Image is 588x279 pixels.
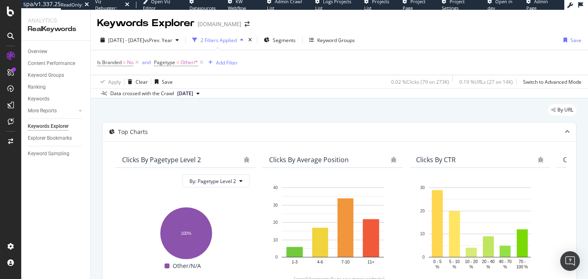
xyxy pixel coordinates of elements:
text: 40 [273,185,278,190]
text: 10 [273,238,278,242]
span: Datasources [189,5,216,11]
div: arrow-right-arrow-left [245,21,249,27]
div: A chart. [122,203,249,261]
text: 30 [273,203,278,208]
div: and [142,59,151,66]
button: 2 Filters Applied [189,33,247,47]
span: vs Prev. Year [144,37,172,44]
button: Apply [97,75,121,88]
span: Is Branded [97,59,122,66]
div: Clicks By Average Position [269,156,349,164]
text: 20 [420,209,425,213]
a: Keyword Groups [28,71,85,80]
button: Keyword Groups [306,33,358,47]
div: Ranking [28,83,46,92]
button: [DATE] - [DATE]vsPrev. Year [97,33,182,47]
div: bug [244,157,249,163]
a: Ranking [28,83,85,92]
text: 1-3 [292,260,298,264]
a: Explorer Bookmarks [28,134,85,143]
div: Clear [136,78,148,85]
text: 30 [420,185,425,190]
text: 40 - 70 [499,259,512,264]
button: [DATE] [174,89,203,98]
text: 10 [420,232,425,237]
div: Add Filter [216,59,238,66]
span: Pagetype [154,59,175,66]
div: bug [391,157,396,163]
span: = [123,59,126,66]
span: Other/* [180,57,198,68]
button: By: Pagetype Level 2 [183,174,249,187]
span: Segments [273,37,296,44]
text: % [436,265,439,269]
div: Overview [28,47,47,56]
text: 0 [275,255,278,259]
div: Keywords [28,95,49,103]
div: Apply [108,78,121,85]
div: More Reports [28,107,57,115]
text: 100% [181,231,192,236]
button: Switch to Advanced Mode [520,75,581,88]
button: Save [151,75,173,88]
div: Keywords Explorer [97,16,194,30]
text: % [503,265,507,269]
span: By URL [557,107,573,112]
a: Overview [28,47,85,56]
div: Save [162,78,173,85]
div: Save [570,37,581,44]
text: 70 - [519,259,526,264]
div: Explorer Bookmarks [28,134,72,143]
span: = [176,59,179,66]
div: 0.02 % Clicks ( 79 on 273K ) [391,78,449,85]
text: 0 [422,255,425,259]
text: 0 - 5 [433,259,441,264]
div: 2 Filters Applied [200,37,237,44]
div: Clicks By Pagetype Level 2 [122,156,201,164]
a: Keyword Sampling [28,150,85,158]
a: Keywords [28,95,85,103]
text: 20 [273,220,278,225]
text: 11+ [367,260,374,264]
span: 2025 Sep. 6th [177,90,193,97]
div: Content Performance [28,59,75,68]
text: 10 - 20 [465,259,478,264]
div: Keyword Groups [317,37,355,44]
text: 100 % [517,265,528,269]
a: Content Performance [28,59,85,68]
button: Add Filter [205,58,238,67]
div: 0.19 % URLs ( 27 on 14K ) [459,78,513,85]
svg: A chart. [416,183,543,271]
a: More Reports [28,107,76,115]
button: Segments [261,33,299,47]
div: Clicks By CTR [416,156,456,164]
div: Open Intercom Messenger [560,251,580,271]
div: ReadOnly: [61,2,83,8]
button: Clear [125,75,148,88]
text: % [452,265,456,269]
div: Keyword Groups [28,71,64,80]
div: [DOMAIN_NAME] [198,20,241,28]
div: times [247,36,254,44]
div: legacy label [548,104,577,116]
text: % [486,265,490,269]
div: Switch to Advanced Mode [523,78,581,85]
text: 7-10 [341,260,350,264]
text: 5 - 10 [449,259,460,264]
text: % [470,265,473,269]
div: bug [538,157,543,163]
svg: A chart. [269,183,396,271]
div: Top Charts [118,128,148,136]
span: [DATE] - [DATE] [108,37,144,44]
text: 20 - 40 [482,259,495,264]
div: Data crossed with the Crawl [110,90,174,97]
div: Keyword Sampling [28,150,69,158]
div: RealKeywords [28,25,84,34]
div: Analytics [28,16,84,25]
div: Keywords Explorer [28,122,69,131]
span: By: Pagetype Level 2 [189,178,236,185]
span: No [127,57,134,68]
button: Save [560,33,581,47]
